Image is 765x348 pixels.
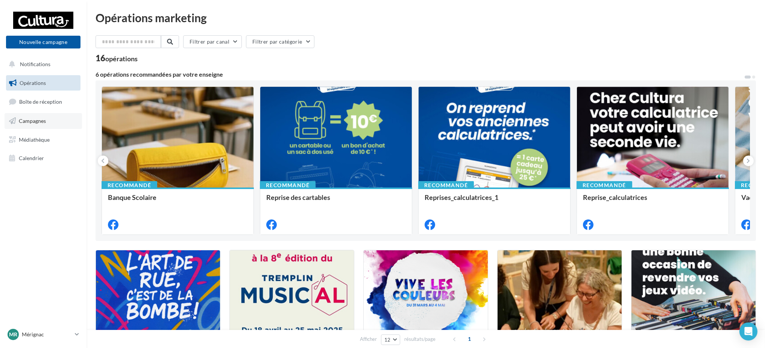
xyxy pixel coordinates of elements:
[108,194,247,209] div: Banque Scolaire
[19,118,46,124] span: Campagnes
[19,155,44,161] span: Calendrier
[102,181,157,189] div: Recommandé
[404,336,436,343] span: résultats/page
[5,150,82,166] a: Calendrier
[381,334,400,345] button: 12
[739,322,757,340] div: Open Intercom Messenger
[22,331,72,338] p: Mérignac
[463,333,475,345] span: 1
[5,56,79,72] button: Notifications
[96,54,138,62] div: 16
[5,94,82,110] a: Boîte de réception
[6,36,80,48] button: Nouvelle campagne
[5,132,82,148] a: Médiathèque
[20,61,50,67] span: Notifications
[583,194,722,209] div: Reprise_calculatrices
[19,98,62,105] span: Boîte de réception
[105,55,138,62] div: opérations
[9,331,17,338] span: Mr
[5,75,82,91] a: Opérations
[183,35,242,48] button: Filtrer par canal
[96,12,756,23] div: Opérations marketing
[20,80,46,86] span: Opérations
[384,337,391,343] span: 12
[19,136,50,142] span: Médiathèque
[246,35,314,48] button: Filtrer par catégorie
[425,194,564,209] div: Reprises_calculatrices_1
[5,113,82,129] a: Campagnes
[266,194,406,209] div: Reprise des cartables
[418,181,474,189] div: Recommandé
[6,327,80,342] a: Mr Mérignac
[96,71,744,77] div: 6 opérations recommandées par votre enseigne
[577,181,632,189] div: Recommandé
[260,181,316,189] div: Recommandé
[360,336,377,343] span: Afficher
